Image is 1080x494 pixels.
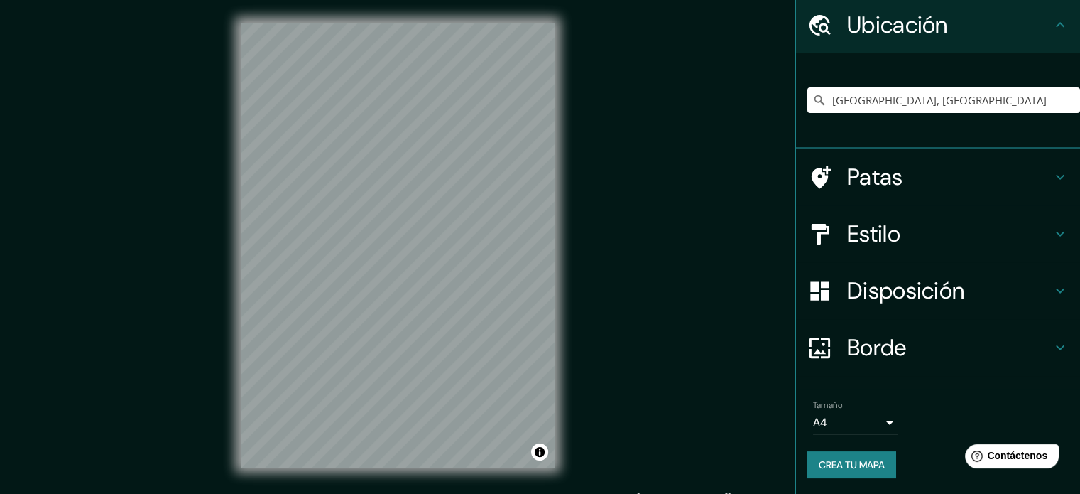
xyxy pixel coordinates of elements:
[531,444,548,461] button: Activar o desactivar atribución
[847,276,964,306] font: Disposición
[847,10,948,40] font: Ubicación
[796,319,1080,376] div: Borde
[796,149,1080,205] div: Patas
[847,162,903,192] font: Patas
[819,458,885,471] font: Crea tu mapa
[796,205,1080,262] div: Estilo
[813,415,827,430] font: A4
[813,412,898,434] div: A4
[813,399,842,411] font: Tamaño
[796,262,1080,319] div: Disposición
[954,439,1064,478] iframe: Lanzador de widgets de ayuda
[807,87,1080,113] input: Elige tu ciudad o zona
[847,333,907,363] font: Borde
[241,23,555,468] canvas: Mapa
[807,451,896,478] button: Crea tu mapa
[847,219,900,249] font: Estilo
